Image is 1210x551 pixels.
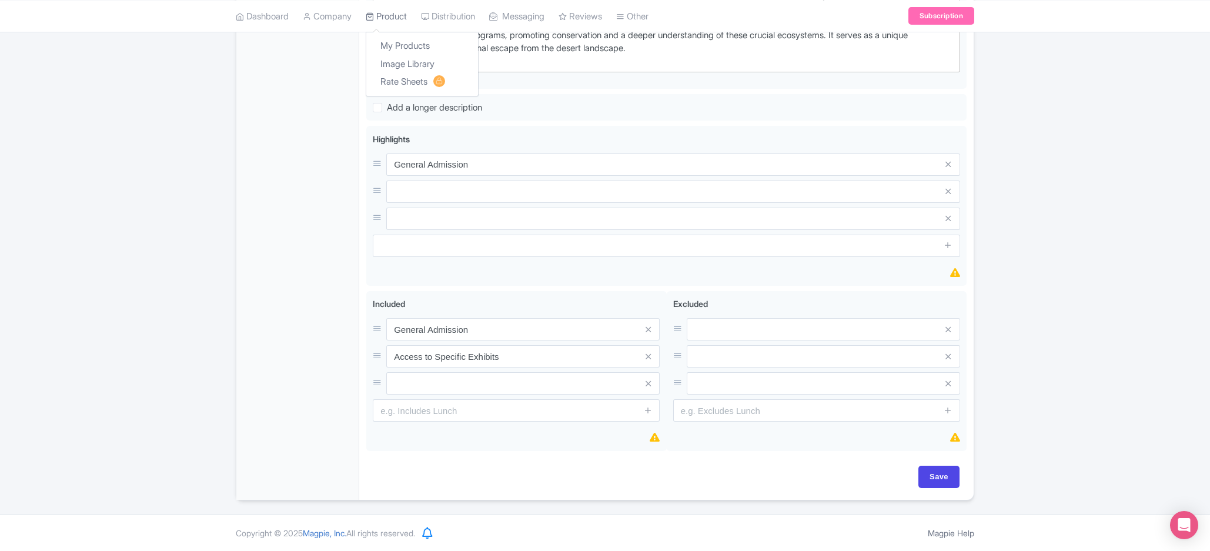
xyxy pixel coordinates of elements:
[918,466,960,488] input: Save
[673,299,708,309] span: Excluded
[387,102,482,113] span: Add a longer description
[366,55,478,73] a: Image Library
[908,7,974,25] a: Subscription
[673,399,960,422] input: e.g. Excludes Lunch
[366,37,478,55] a: My Products
[373,399,660,422] input: e.g. Includes Lunch
[229,527,422,539] div: Copyright © 2025 All rights reserved.
[366,73,478,91] a: Rate Sheets
[303,528,346,538] span: Magpie, Inc.
[928,528,974,538] a: Magpie Help
[373,134,410,144] span: Highlights
[373,299,405,309] span: Included
[1170,511,1198,539] div: Open Intercom Messenger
